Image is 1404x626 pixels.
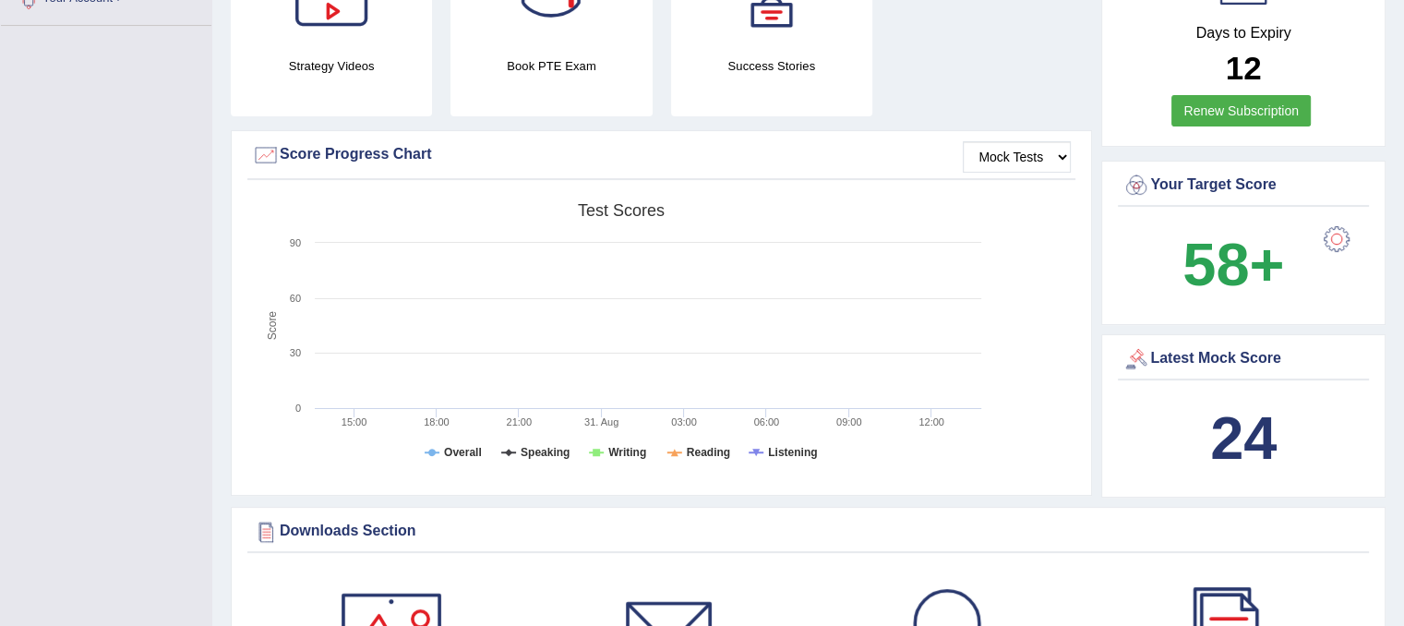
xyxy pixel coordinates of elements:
[671,56,872,76] h4: Success Stories
[1182,231,1284,298] b: 58+
[836,416,862,427] text: 09:00
[266,311,279,341] tspan: Score
[1226,50,1262,86] b: 12
[918,416,944,427] text: 12:00
[444,446,482,459] tspan: Overall
[1122,172,1364,199] div: Your Target Score
[608,446,646,459] tspan: Writing
[424,416,450,427] text: 18:00
[290,237,301,248] text: 90
[450,56,652,76] h4: Book PTE Exam
[506,416,532,427] text: 21:00
[584,416,618,427] tspan: 31. Aug
[295,403,301,414] text: 0
[521,446,570,459] tspan: Speaking
[1171,95,1311,126] a: Renew Subscription
[687,446,730,459] tspan: Reading
[290,347,301,358] text: 30
[671,416,697,427] text: 03:00
[578,201,665,220] tspan: Test scores
[754,416,780,427] text: 06:00
[768,446,817,459] tspan: Listening
[290,293,301,304] text: 60
[1210,404,1277,472] b: 24
[1122,25,1364,42] h4: Days to Expiry
[252,518,1364,546] div: Downloads Section
[231,56,432,76] h4: Strategy Videos
[342,416,367,427] text: 15:00
[1122,345,1364,373] div: Latest Mock Score
[252,141,1071,169] div: Score Progress Chart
